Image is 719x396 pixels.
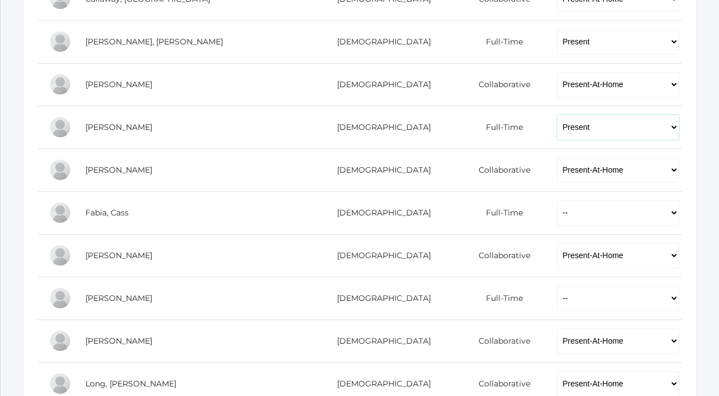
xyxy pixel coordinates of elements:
a: [PERSON_NAME], [PERSON_NAME] [85,37,223,47]
div: Isaac Gregorchuk [49,244,71,267]
td: [DEMOGRAPHIC_DATA] [305,148,454,191]
td: [DEMOGRAPHIC_DATA] [305,63,454,106]
a: [PERSON_NAME] [85,79,152,89]
div: Teddy Dahlstrom [49,73,71,96]
div: Christopher Ip [49,330,71,352]
td: [DEMOGRAPHIC_DATA] [305,234,454,277]
td: [DEMOGRAPHIC_DATA] [305,106,454,148]
div: Gabriella Gianna Guerra [49,287,71,309]
a: Long, [PERSON_NAME] [85,379,176,389]
td: Full-Time [454,106,545,148]
a: [PERSON_NAME] [85,293,152,303]
td: [DEMOGRAPHIC_DATA] [305,277,454,319]
div: Wren Long [49,372,71,395]
td: Full-Time [454,191,545,234]
a: Fabia, Cass [85,208,129,218]
a: [PERSON_NAME] [85,250,152,260]
a: [PERSON_NAME] [85,165,152,175]
td: [DEMOGRAPHIC_DATA] [305,20,454,63]
a: [PERSON_NAME] [85,336,152,346]
td: Collaborative [454,319,545,362]
td: Collaborative [454,148,545,191]
a: [PERSON_NAME] [85,122,152,132]
td: Collaborative [454,63,545,106]
div: Cass Fabia [49,201,71,224]
td: [DEMOGRAPHIC_DATA] [305,319,454,362]
div: Nathan Dishchekenian [49,159,71,181]
div: Luna Cardenas [49,30,71,53]
td: Collaborative [454,234,545,277]
td: Full-Time [454,20,545,63]
td: Full-Time [454,277,545,319]
td: [DEMOGRAPHIC_DATA] [305,191,454,234]
div: Olivia Dainko [49,116,71,138]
